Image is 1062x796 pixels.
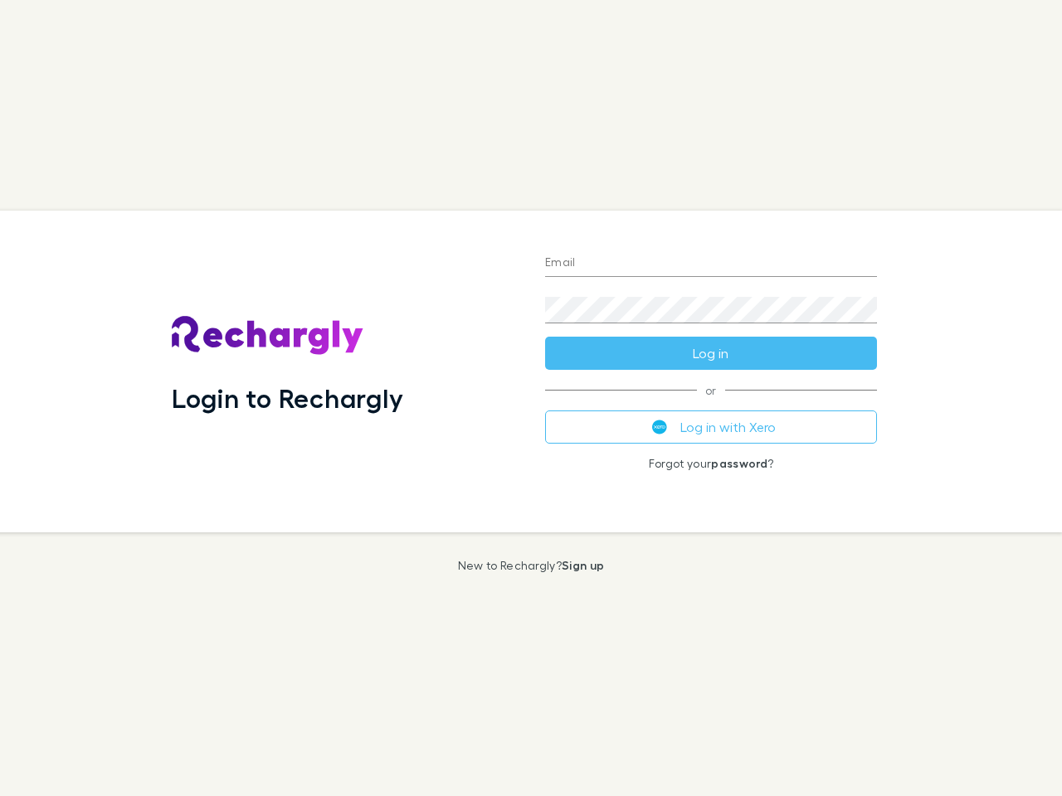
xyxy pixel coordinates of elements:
img: Rechargly's Logo [172,316,364,356]
p: Forgot your ? [545,457,877,470]
button: Log in [545,337,877,370]
span: or [545,390,877,391]
a: password [711,456,767,470]
button: Log in with Xero [545,410,877,444]
h1: Login to Rechargly [172,382,403,414]
a: Sign up [562,558,604,572]
img: Xero's logo [652,420,667,434]
p: New to Rechargly? [458,559,605,572]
